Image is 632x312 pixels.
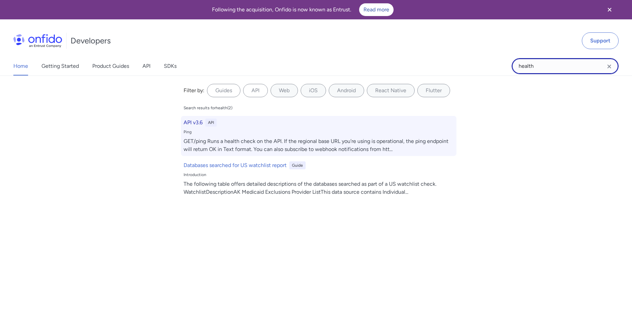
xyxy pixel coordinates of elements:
[184,119,203,127] h6: API v3.6
[207,84,240,97] label: Guides
[271,84,298,97] label: Web
[181,116,456,156] a: API v3.6APIPingGET/ping Runs a health check on the API. If the regional base URL you're using is ...
[367,84,415,97] label: React Native
[606,6,614,14] svg: Close banner
[181,159,456,199] a: Databases searched for US watchlist reportGuideIntroductionThe following table offers detailed de...
[184,87,204,95] div: Filter by:
[164,57,177,75] a: SDKs
[605,62,613,70] svg: Clear search field button
[301,84,326,97] label: iOS
[582,32,619,49] a: Support
[71,35,111,46] h1: Developers
[184,129,454,135] div: Ping
[41,57,79,75] a: Getting Started
[184,137,454,153] div: GET/ping Runs a health check on the API. If the regional base URL you're using is operational, th...
[417,84,450,97] label: Flutter
[184,161,287,169] h6: Databases searched for US watchlist report
[184,105,232,111] div: Search results for health ( 2 )
[13,34,62,47] img: Onfido Logo
[205,119,217,127] div: API
[184,172,454,177] div: Introduction
[142,57,150,75] a: API
[13,57,28,75] a: Home
[243,84,268,97] label: API
[289,161,306,169] div: Guide
[8,3,597,16] div: Following the acquisition, Onfido is now known as Entrust.
[512,58,619,74] input: Onfido search input field
[92,57,129,75] a: Product Guides
[329,84,364,97] label: Android
[184,180,454,196] div: The following table offers detailed descriptions of the databases searched as part of a US watchl...
[597,1,622,18] button: Close banner
[359,3,394,16] a: Read more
